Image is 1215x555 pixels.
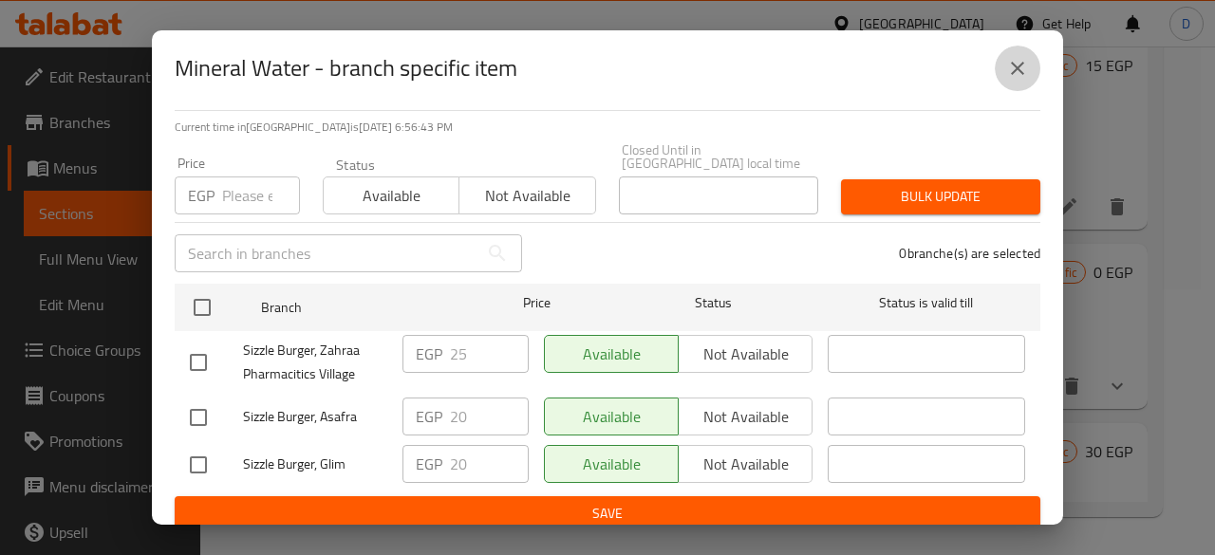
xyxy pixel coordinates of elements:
p: Current time in [GEOGRAPHIC_DATA] is [DATE] 6:56:43 PM [175,119,1040,136]
span: Sizzle Burger, Glim [243,453,387,476]
span: Status is valid till [828,291,1025,315]
input: Please enter price [450,398,529,435]
span: Sizzle Burger, Zahraa Pharmacitics Village [243,339,387,386]
button: close [995,46,1040,91]
h2: Mineral Water - branch specific item [175,53,517,83]
p: EGP [416,342,442,365]
span: Sizzle Burger, Asafra [243,405,387,429]
p: EGP [416,453,442,475]
p: EGP [416,405,442,428]
span: Save [190,502,1025,526]
span: Available [331,182,452,210]
span: Not available [467,182,588,210]
span: Branch [261,296,458,320]
span: Status [615,291,813,315]
button: Bulk update [841,179,1040,214]
input: Please enter price [450,445,529,483]
p: EGP [188,184,215,207]
span: Bulk update [856,185,1025,209]
input: Search in branches [175,234,478,272]
button: Save [175,496,1040,531]
p: 0 branche(s) are selected [899,244,1040,263]
button: Not available [458,176,595,214]
span: Price [474,291,600,315]
button: Available [323,176,459,214]
input: Please enter price [450,335,529,373]
input: Please enter price [222,176,300,214]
